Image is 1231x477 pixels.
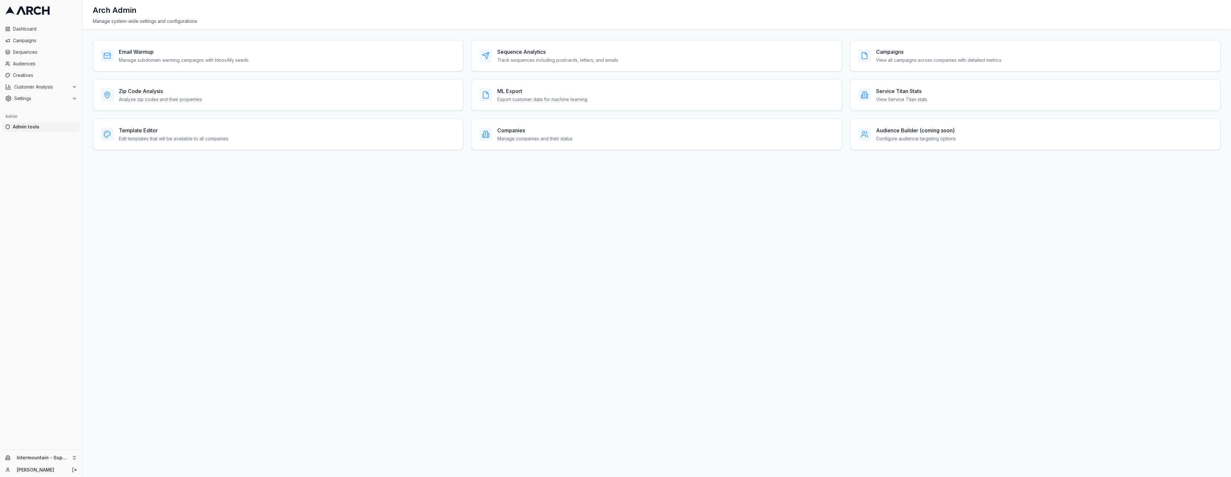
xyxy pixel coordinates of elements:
[497,57,618,63] p: Track sequences including postcards, letters, and emails
[850,79,1221,111] a: Service Titan StatsView Service Titan stats
[3,93,80,104] button: Settings
[119,87,202,95] h3: Zip Code Analysis
[17,455,69,461] span: Intermountain - Superior Water & Air
[876,87,927,95] h3: Service Titan Stats
[119,126,228,134] h3: Template Editor
[119,96,202,103] p: Analyze zip codes and their properties
[70,465,79,474] button: Log out
[3,122,80,132] a: Admin tools
[13,72,77,79] span: Creatives
[471,40,842,71] a: Sequence AnalyticsTrack sequences including postcards, letters, and emails
[497,136,573,142] p: Manage companies and their status
[876,48,1001,56] h3: Campaigns
[93,40,463,71] a: Email WarmupManage subdomain warming campaigns with InboxAlly seeds
[93,5,137,15] h1: Arch Admin
[3,35,80,46] a: Campaigns
[471,118,842,150] a: CompaniesManage companies and their status
[13,49,77,55] span: Sequences
[850,40,1221,71] a: CampaignsView all campaigns across companies with detailed metrics
[876,96,927,103] p: View Service Titan stats
[3,111,80,122] div: Admin
[876,57,1001,63] p: View all campaigns across companies with detailed metrics
[497,126,573,134] h3: Companies
[3,59,80,69] a: Audiences
[14,95,69,102] span: Settings
[119,57,249,63] p: Manage subdomain warming campaigns with InboxAlly seeds
[497,87,587,95] h3: ML Export
[3,82,80,92] button: Customer Analysis
[119,136,228,142] p: Edit templates that will be available to all companies
[876,136,956,142] p: Configure audience targeting options
[93,18,1221,24] div: Manage system-wide settings and configurations
[3,453,80,463] button: Intermountain - Superior Water & Air
[119,48,249,56] h3: Email Warmup
[876,126,956,134] h3: Audience Builder (coming soon)
[93,79,463,111] a: Zip Code AnalysisAnalyze zip codes and their properties
[471,79,842,111] a: ML ExportExport customer data for machine learning
[497,96,587,103] p: Export customer data for machine learning
[3,47,80,57] a: Sequences
[93,118,463,150] a: Template EditorEdit templates that will be available to all companies
[13,26,77,32] span: Dashboard
[13,61,77,67] span: Audiences
[14,84,69,90] span: Customer Analysis
[850,118,1221,150] a: Audience Builder (coming soon)Configure audience targeting options
[13,124,77,130] span: Admin tools
[3,24,80,34] a: Dashboard
[17,467,65,473] a: [PERSON_NAME]
[3,70,80,80] a: Creatives
[497,48,618,56] h3: Sequence Analytics
[13,37,77,44] span: Campaigns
